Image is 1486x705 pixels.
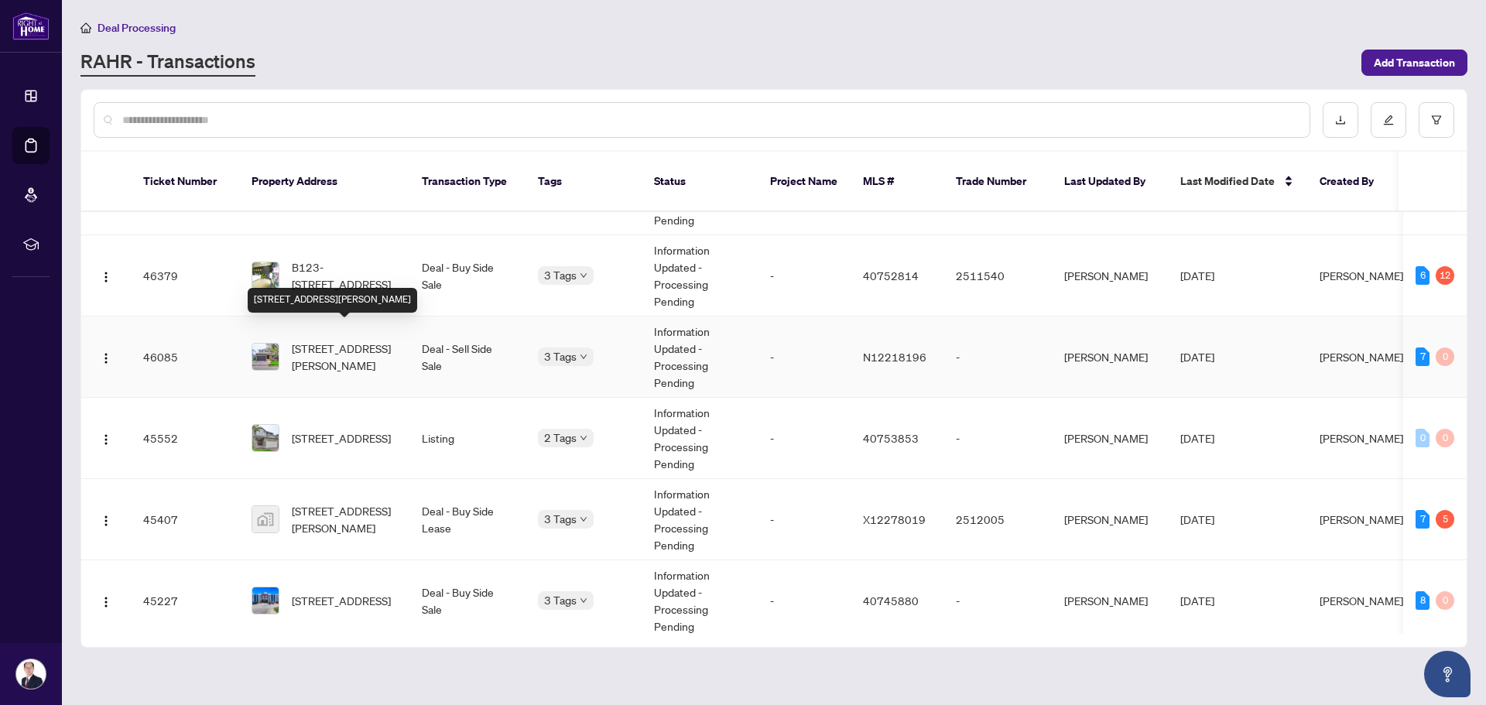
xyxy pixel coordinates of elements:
th: Last Updated By [1052,152,1168,212]
td: Deal - Buy Side Sale [409,560,526,642]
td: Information Updated - Processing Pending [642,398,758,479]
td: - [758,560,851,642]
td: [PERSON_NAME] [1052,235,1168,317]
td: - [943,398,1052,479]
td: Information Updated - Processing Pending [642,235,758,317]
td: 46085 [131,317,239,398]
td: - [758,398,851,479]
a: RAHR - Transactions [80,49,255,77]
span: edit [1383,115,1394,125]
span: B123-[STREET_ADDRESS] [292,258,397,293]
span: [DATE] [1180,594,1214,607]
span: down [580,353,587,361]
div: [STREET_ADDRESS][PERSON_NAME] [248,288,417,313]
th: Project Name [758,152,851,212]
span: [PERSON_NAME] [1320,350,1403,364]
th: Trade Number [943,152,1052,212]
span: N12218196 [863,350,926,364]
span: Deal Processing [98,21,176,35]
td: [PERSON_NAME] [1052,479,1168,560]
button: Logo [94,507,118,532]
span: download [1335,115,1346,125]
img: Logo [100,433,112,446]
span: filter [1431,115,1442,125]
button: edit [1371,102,1406,138]
img: thumbnail-img [252,425,279,451]
td: Deal - Buy Side Sale [409,235,526,317]
span: [DATE] [1180,512,1214,526]
span: X12278019 [863,512,926,526]
span: [PERSON_NAME] [1320,431,1403,445]
th: MLS # [851,152,943,212]
th: Ticket Number [131,152,239,212]
span: home [80,22,91,33]
span: down [580,597,587,604]
span: Add Transaction [1374,50,1455,75]
span: 40745880 [863,594,919,607]
img: thumbnail-img [252,262,279,289]
span: down [580,272,587,279]
td: Information Updated - Processing Pending [642,317,758,398]
div: 7 [1416,347,1430,366]
span: 3 Tags [544,510,577,528]
button: Logo [94,344,118,369]
th: Last Modified Date [1168,152,1307,212]
div: 0 [1436,429,1454,447]
span: Last Modified Date [1180,173,1275,190]
span: 3 Tags [544,347,577,365]
th: Status [642,152,758,212]
div: 0 [1416,429,1430,447]
div: 8 [1416,591,1430,610]
td: Listing [409,398,526,479]
span: [DATE] [1180,350,1214,364]
span: 40753853 [863,431,919,445]
td: Deal - Buy Side Lease [409,479,526,560]
td: 2512005 [943,479,1052,560]
th: Property Address [239,152,409,212]
span: [DATE] [1180,269,1214,282]
td: 45227 [131,560,239,642]
button: Open asap [1424,651,1471,697]
td: 45552 [131,398,239,479]
td: - [758,317,851,398]
div: 7 [1416,510,1430,529]
span: [PERSON_NAME] [1320,512,1403,526]
span: 40752814 [863,269,919,282]
img: Logo [100,352,112,364]
img: Profile Icon [16,659,46,689]
span: down [580,515,587,523]
span: [DATE] [1180,431,1214,445]
div: 5 [1436,510,1454,529]
span: down [580,434,587,442]
td: [PERSON_NAME] [1052,560,1168,642]
th: Created By [1307,152,1400,212]
td: [PERSON_NAME] [1052,317,1168,398]
div: 12 [1436,266,1454,285]
span: [PERSON_NAME] [1320,594,1403,607]
td: - [943,560,1052,642]
span: [STREET_ADDRESS] [292,430,391,447]
span: 3 Tags [544,266,577,284]
button: Logo [94,263,118,288]
span: [STREET_ADDRESS] [292,592,391,609]
span: [STREET_ADDRESS][PERSON_NAME] [292,340,397,374]
button: Logo [94,426,118,450]
button: download [1323,102,1358,138]
td: [PERSON_NAME] [1052,398,1168,479]
img: thumbnail-img [252,506,279,532]
div: 0 [1436,347,1454,366]
td: 45407 [131,479,239,560]
td: - [758,235,851,317]
div: 6 [1416,266,1430,285]
td: Information Updated - Processing Pending [642,560,758,642]
span: [PERSON_NAME] [1320,269,1403,282]
td: - [943,317,1052,398]
span: 3 Tags [544,591,577,609]
button: Add Transaction [1361,50,1467,76]
td: Deal - Sell Side Sale [409,317,526,398]
img: thumbnail-img [252,587,279,614]
td: 46379 [131,235,239,317]
button: Logo [94,588,118,613]
td: - [758,479,851,560]
button: filter [1419,102,1454,138]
